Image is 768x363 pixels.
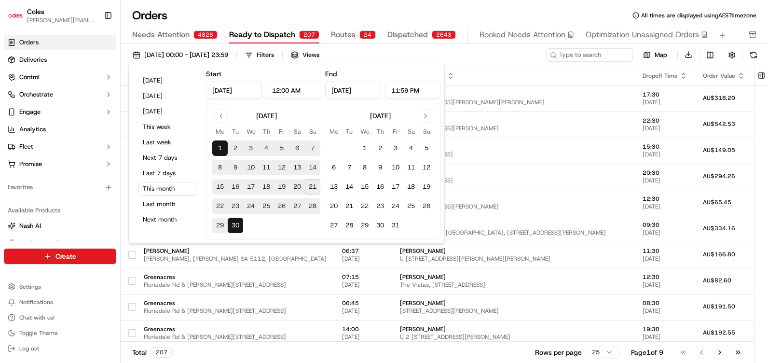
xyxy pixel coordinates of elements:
span: [PERSON_NAME] [400,195,627,203]
span: [DATE] [643,151,687,158]
span: 06:37 [342,247,384,255]
button: Coles [27,7,44,16]
button: 14 [305,160,320,175]
button: 16 [228,179,243,195]
button: Promise [4,156,116,172]
button: 11 [403,160,419,175]
span: [PERSON_NAME] [400,273,627,281]
button: 17 [388,179,403,195]
button: 27 [326,218,342,233]
div: Page 1 of 9 [631,348,663,357]
span: AU$318.20 [703,94,735,102]
button: Nash AI [4,218,116,234]
span: [DATE] [643,281,687,289]
div: 📗 [10,141,17,149]
span: Toggle Theme [19,329,58,337]
span: Deliveries [19,56,47,64]
button: Last 7 days [138,167,196,180]
span: Routes [331,29,356,41]
th: Sunday [419,126,434,137]
button: 4 [259,140,274,156]
button: 14 [342,179,357,195]
span: Create [55,251,76,261]
a: 💻API Documentation [78,136,159,154]
button: Engage [4,104,116,120]
div: Dropoff Time [643,72,687,80]
button: 31 [388,218,403,233]
button: 25 [403,198,419,214]
button: 6 [289,140,305,156]
span: [DATE] [643,333,687,341]
button: 4 [403,140,419,156]
button: Views [287,48,324,62]
span: Ready to Dispatch [229,29,295,41]
span: Floriedale Rd & [PERSON_NAME][STREET_ADDRESS] [144,307,327,315]
button: 28 [305,198,320,214]
button: 9 [372,160,388,175]
span: AU$82.60 [703,277,731,284]
th: Thursday [259,126,274,137]
button: This week [138,120,196,134]
input: Got a question? Start typing here... [25,62,174,72]
span: AU$542.53 [703,120,735,128]
div: 4826 [193,30,218,39]
div: Favorites [4,180,116,195]
button: 16 [372,179,388,195]
button: 8 [212,160,228,175]
button: 2 [372,140,388,156]
span: 09:30 [643,221,687,229]
button: Notifications [4,295,116,309]
span: Orchestrate [19,90,53,99]
button: Last week [138,136,196,149]
a: Orders [4,35,116,50]
button: 22 [212,198,228,214]
label: End [325,70,337,78]
th: Wednesday [243,126,259,137]
span: [PERSON_NAME][GEOGRAPHIC_DATA], [STREET_ADDRESS][PERSON_NAME] [400,229,627,237]
button: 2 [228,140,243,156]
button: 28 [342,218,357,233]
span: [PERSON_NAME] [400,117,627,125]
span: [STREET_ADDRESS] [400,177,627,184]
th: Tuesday [342,126,357,137]
span: 15:30 [643,143,687,151]
span: Views [302,51,319,59]
span: AU$166.80 [703,251,735,258]
button: 21 [342,198,357,214]
span: [DATE] [643,203,687,210]
button: 23 [228,198,243,214]
div: [DATE] [256,111,277,121]
span: Fleet [19,142,33,151]
a: Deliveries [4,52,116,68]
button: 11 [259,160,274,175]
a: Analytics [4,122,116,137]
span: [PERSON_NAME] [400,247,627,255]
button: [DATE] [138,74,196,87]
button: [DATE] 00:00 - [DATE] 23:59 [128,48,233,62]
button: 9 [228,160,243,175]
button: Control [4,70,116,85]
span: Dispatched [387,29,428,41]
button: 12 [274,160,289,175]
button: 6 [326,160,342,175]
button: [DATE] [138,105,196,118]
button: 19 [419,179,434,195]
span: Greenacres [144,325,327,333]
div: 💻 [82,141,89,149]
span: Greenacres [144,273,327,281]
span: [PERSON_NAME] [400,169,627,177]
button: Next month [138,213,196,226]
div: We're available if you need us! [33,102,122,110]
span: Pylon [96,164,117,171]
span: [DATE] [342,307,384,315]
div: Filters [257,51,274,59]
span: Knowledge Base [19,140,74,150]
button: ColesColes[PERSON_NAME][EMAIL_ADDRESS][DOMAIN_NAME] [4,4,100,27]
span: 14:00 [342,325,384,333]
input: Time [266,82,322,99]
button: 27 [289,198,305,214]
button: Toggle Theme [4,326,116,340]
span: [DATE] [643,255,687,263]
th: Friday [274,126,289,137]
